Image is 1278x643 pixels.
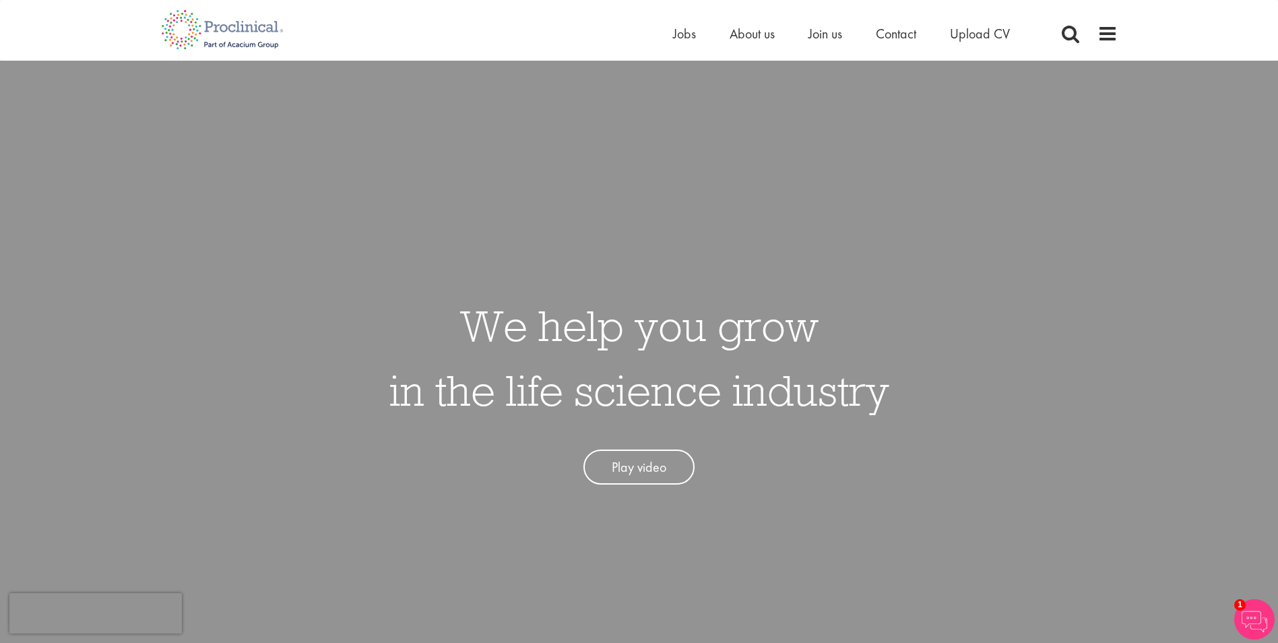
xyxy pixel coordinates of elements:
img: Chatbot [1234,599,1275,640]
a: Join us [808,25,842,42]
a: Upload CV [950,25,1010,42]
h1: We help you grow in the life science industry [389,293,889,423]
a: Contact [876,25,916,42]
a: About us [730,25,775,42]
span: 1 [1234,599,1246,611]
a: Play video [583,450,695,485]
a: Jobs [673,25,696,42]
